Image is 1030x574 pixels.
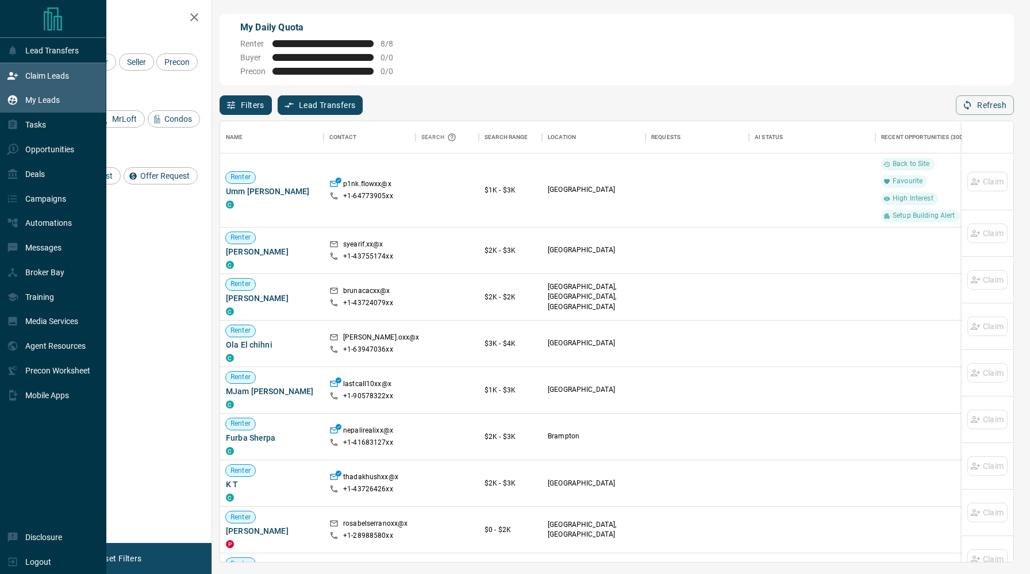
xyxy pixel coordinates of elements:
p: +1- 43726426xx [343,484,393,494]
div: condos.ca [226,494,234,502]
span: K T [226,479,318,490]
span: Renter [226,172,255,182]
p: +1- 90578322xx [343,391,393,401]
div: condos.ca [226,354,234,362]
span: Furba Sherpa [226,432,318,444]
div: Recent Opportunities (30d) [881,121,966,153]
span: 0 / 0 [381,67,406,76]
span: 8 / 8 [381,39,406,48]
p: $0 - $2K [485,525,536,535]
p: $2K - $2K [485,292,536,302]
div: condos.ca [226,447,234,455]
p: $1K - $3K [485,185,536,195]
span: Precon [240,67,266,76]
span: Renter [226,279,255,289]
p: $2K - $3K [485,245,536,256]
div: Search [421,121,459,153]
span: Offer Request [136,171,194,180]
p: [GEOGRAPHIC_DATA] [548,338,640,348]
button: Lead Transfers [278,95,363,115]
span: Renter [240,39,266,48]
div: property.ca [226,540,234,548]
div: Requests [651,121,681,153]
div: Search Range [485,121,528,153]
p: My Daily Quota [240,21,406,34]
p: lastcall10xx@x [343,379,391,391]
p: $2K - $3K [485,432,536,442]
p: +1- 28988580xx [343,531,393,541]
span: MJam [PERSON_NAME] [226,386,318,397]
p: [GEOGRAPHIC_DATA] [548,479,640,488]
span: Renter [226,372,255,382]
p: [GEOGRAPHIC_DATA], [GEOGRAPHIC_DATA] [548,520,640,540]
p: [GEOGRAPHIC_DATA] [548,385,640,395]
p: thadakhushxx@x [343,472,398,484]
p: +1- 41683127xx [343,438,393,448]
div: AI Status [749,121,875,153]
div: condos.ca [226,201,234,209]
p: +1- 64773905xx [343,191,393,201]
span: Condos [160,114,196,124]
span: Precon [160,57,194,67]
span: Seller [123,57,150,67]
span: Renter [226,466,255,476]
div: Recent Opportunities (30d) [875,121,990,153]
p: $3K - $4K [485,338,536,349]
p: rosabelserranoxx@x [343,519,408,531]
div: MrLoft [95,110,145,128]
p: p1nk.flowxx@x [343,179,391,191]
div: Search Range [479,121,542,153]
p: +1- 63947036xx [343,345,393,355]
div: condos.ca [226,400,234,409]
span: Renter [226,233,255,242]
div: Location [548,121,576,153]
span: [PERSON_NAME] [226,246,318,257]
span: Ola El chihni [226,339,318,350]
span: Umm [PERSON_NAME] [226,186,318,197]
span: Buyer [240,53,266,62]
p: +1- 43724079xx [343,298,393,308]
span: Setup Building Alert [888,211,960,221]
span: [PERSON_NAME] [226,292,318,304]
p: Brampton [548,432,640,441]
p: +1- 43755174xx [343,252,393,261]
p: [PERSON_NAME].oxx@x [343,333,419,345]
div: condos.ca [226,261,234,269]
div: Requests [645,121,749,153]
span: Back to Site [888,159,935,169]
span: Renter [226,326,255,336]
p: brunacacxx@x [343,286,390,298]
div: Name [226,121,243,153]
div: Contact [324,121,416,153]
p: $2K - $3K [485,478,536,488]
button: Filters [220,95,272,115]
p: [GEOGRAPHIC_DATA] [548,245,640,255]
span: Renter [226,419,255,429]
h2: Filters [37,11,200,25]
div: Location [542,121,645,153]
div: Seller [119,53,154,71]
span: Renter [226,513,255,522]
span: Favourite [888,176,927,186]
span: [PERSON_NAME] [226,525,318,537]
div: AI Status [755,121,783,153]
div: Offer Request [124,167,198,184]
div: condos.ca [226,307,234,315]
div: Contact [329,121,356,153]
p: [GEOGRAPHIC_DATA] [548,185,640,195]
p: nepalirealixx@x [343,426,393,438]
span: 0 / 0 [381,53,406,62]
button: Reset Filters [87,549,149,568]
div: Name [220,121,324,153]
span: High Interest [888,194,938,203]
span: Renter [226,559,255,569]
p: syearif.xx@x [343,240,383,252]
p: $1K - $3K [485,385,536,395]
div: Precon [156,53,198,71]
button: Refresh [956,95,1014,115]
span: MrLoft [108,114,141,124]
p: [GEOGRAPHIC_DATA], [GEOGRAPHIC_DATA], [GEOGRAPHIC_DATA] [548,282,640,311]
div: Condos [148,110,200,128]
